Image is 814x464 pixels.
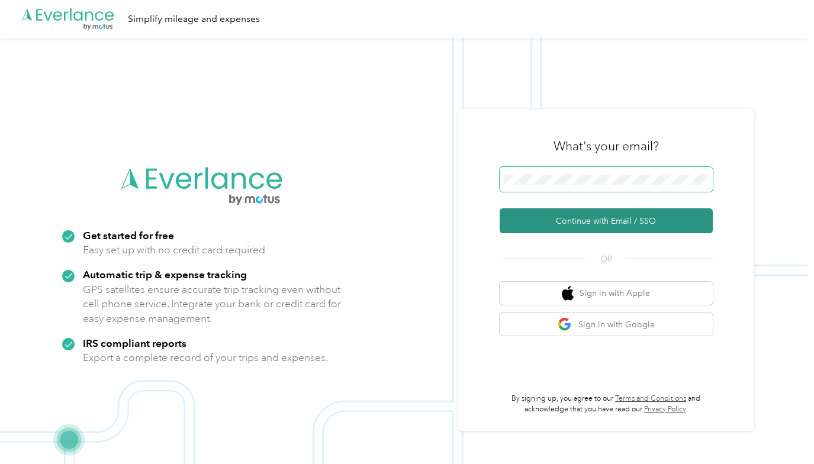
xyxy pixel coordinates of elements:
[83,229,174,241] strong: Get started for free
[585,253,627,265] span: OR
[500,394,713,414] p: By signing up, you agree to our and acknowledge that you have read our .
[83,350,328,365] p: Export a complete record of your trips and expenses.
[644,405,686,414] a: Privacy Policy
[83,282,342,326] p: GPS satellites ensure accurate trip tracking even without cell phone service. Integrate your bank...
[500,208,713,233] button: Continue with Email / SSO
[562,286,574,301] img: apple logo
[83,243,265,257] p: Easy set up with no credit card required
[128,12,260,27] div: Simplify mileage and expenses
[615,394,686,403] a: Terms and Conditions
[83,337,186,349] strong: IRS compliant reports
[500,282,713,305] button: apple logoSign in with Apple
[83,268,247,281] strong: Automatic trip & expense tracking
[554,138,659,154] h3: What's your email?
[500,313,713,336] button: google logoSign in with Google
[558,317,572,332] img: google logo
